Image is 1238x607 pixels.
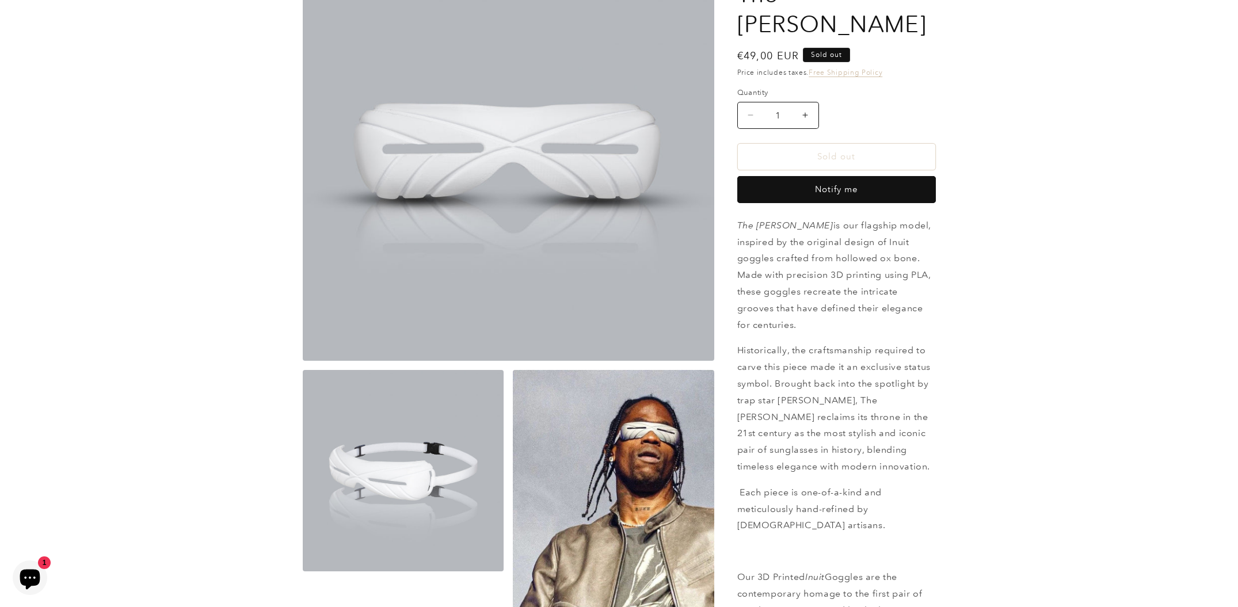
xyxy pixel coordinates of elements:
[737,487,886,531] span: Each piece is one-of-a-kind and meticulously hand-refined by [DEMOGRAPHIC_DATA] artisans.
[737,48,799,63] span: €49,00 EUR
[737,87,936,98] label: Quantity
[737,342,936,475] p: Historically, the craftsmanship required to carve this piece made it an exclusive status symbol. ...
[9,560,51,598] inbox-online-store-chat: Shopify online store chat
[737,67,936,78] div: Price includes taxes.
[737,217,936,334] p: is our flagship model, inspired by the original design of Inuit goggles crafted from hollowed ox ...
[809,68,882,77] a: Free Shipping Policy
[737,143,936,170] button: Sold out
[803,48,850,62] span: Sold out
[805,571,825,582] em: Inuit
[737,220,833,231] em: The [PERSON_NAME]
[737,176,936,203] button: Notify me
